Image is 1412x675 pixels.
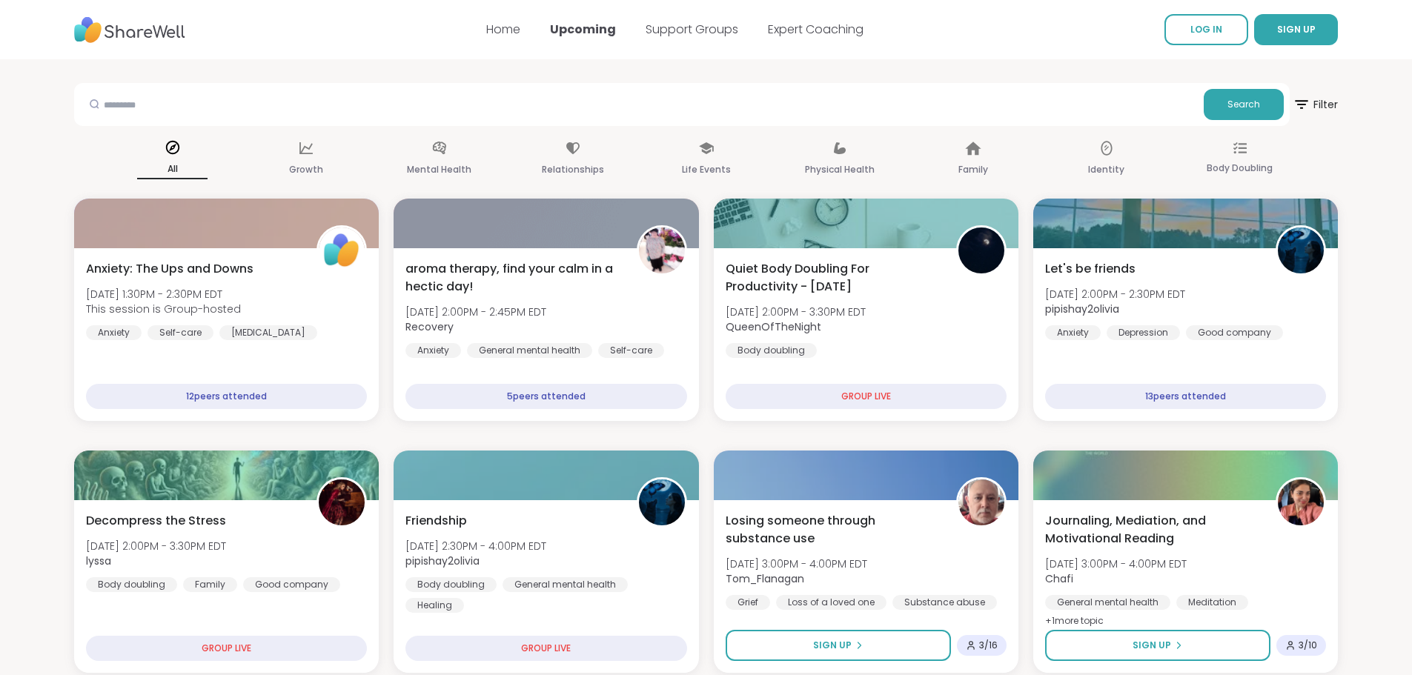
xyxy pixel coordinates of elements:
b: Chafi [1045,571,1073,586]
img: QueenOfTheNight [958,227,1004,273]
button: Sign Up [1045,630,1270,661]
span: SIGN UP [1277,23,1316,36]
a: Support Groups [646,21,738,38]
p: Physical Health [805,161,875,179]
span: [DATE] 3:00PM - 4:00PM EDT [1045,556,1187,571]
div: Body doubling [86,577,177,592]
span: 3 / 16 [979,639,998,651]
div: General mental health [467,343,592,358]
p: Identity [1088,161,1124,179]
a: Expert Coaching [768,21,864,38]
div: Body doubling [405,577,497,592]
p: Life Events [682,161,731,179]
div: [MEDICAL_DATA] [219,325,317,340]
a: Home [486,21,520,38]
b: Recovery [405,319,454,334]
div: GROUP LIVE [726,384,1007,409]
b: pipishay2olivia [1045,302,1119,316]
span: Sign Up [813,639,852,652]
div: Anxiety [405,343,461,358]
span: Decompress the Stress [86,512,226,530]
img: Tom_Flanagan [958,479,1004,525]
p: Mental Health [407,161,471,179]
div: 13 peers attended [1045,384,1326,409]
div: Anxiety [86,325,142,340]
p: Family [958,161,988,179]
div: Meditation [1176,595,1248,610]
p: Relationships [542,161,604,179]
span: aroma therapy, find your calm in a hectic day! [405,260,620,296]
button: Filter [1293,83,1338,126]
p: Growth [289,161,323,179]
div: GROUP LIVE [86,636,367,661]
div: General mental health [1045,595,1170,610]
span: Journaling, Mediation, and Motivational Reading [1045,512,1259,548]
a: LOG IN [1164,14,1248,45]
div: Grief [726,595,770,610]
span: Filter [1293,87,1338,122]
div: 12 peers attended [86,384,367,409]
div: Depression [1107,325,1180,340]
span: [DATE] 3:00PM - 4:00PM EDT [726,556,867,571]
button: Sign Up [726,630,951,661]
img: pipishay2olivia [1278,227,1324,273]
b: Tom_Flanagan [726,571,804,586]
span: 3 / 10 [1299,639,1317,651]
div: Anxiety [1045,325,1101,340]
div: Substance abuse [892,595,997,610]
span: Search [1227,98,1260,111]
a: Upcoming [550,21,616,38]
div: Self-care [598,343,664,358]
div: Loss of a loved one [776,595,886,610]
div: Good company [1186,325,1283,340]
span: Let's be friends [1045,260,1136,278]
div: 5 peers attended [405,384,686,409]
span: Quiet Body Doubling For Productivity - [DATE] [726,260,940,296]
p: Body Doubling [1207,159,1273,177]
img: lyssa [319,479,365,525]
span: [DATE] 2:00PM - 2:45PM EDT [405,305,546,319]
img: ShareWell Nav Logo [74,10,185,50]
img: pipishay2olivia [639,479,685,525]
div: GROUP LIVE [405,636,686,661]
span: [DATE] 2:00PM - 2:30PM EDT [1045,287,1185,302]
p: All [137,160,208,179]
span: Friendship [405,512,467,530]
div: Family [183,577,237,592]
b: QueenOfTheNight [726,319,821,334]
span: This session is Group-hosted [86,302,241,316]
span: Anxiety: The Ups and Downs [86,260,253,278]
div: General mental health [503,577,628,592]
span: [DATE] 1:30PM - 2:30PM EDT [86,287,241,302]
div: Good company [243,577,340,592]
img: Chafi [1278,479,1324,525]
div: Self-care [148,325,213,340]
button: SIGN UP [1254,14,1338,45]
span: [DATE] 2:30PM - 4:00PM EDT [405,539,546,553]
span: Losing someone through substance use [726,512,940,548]
span: [DATE] 2:00PM - 3:30PM EDT [726,305,866,319]
b: lyssa [86,553,111,568]
div: Healing [405,598,464,613]
span: Sign Up [1133,639,1171,652]
div: Body doubling [726,343,817,358]
span: [DATE] 2:00PM - 3:30PM EDT [86,539,226,553]
button: Search [1204,89,1284,120]
b: pipishay2olivia [405,553,480,568]
img: Recovery [639,227,685,273]
img: ShareWell [319,227,365,273]
span: LOG IN [1190,23,1222,36]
